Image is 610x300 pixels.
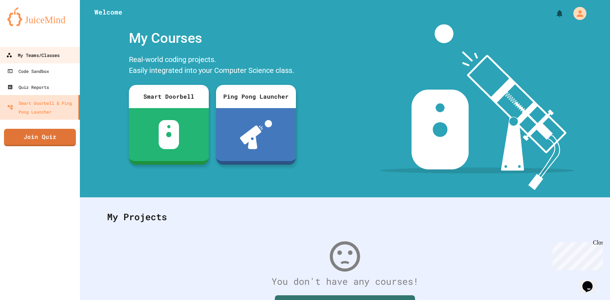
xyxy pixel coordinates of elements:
div: Quiz Reports [7,83,49,91]
div: Smart Doorbell [129,85,209,108]
a: Join Quiz [4,129,76,146]
iframe: chat widget [579,271,603,293]
div: Ping Pong Launcher [216,85,296,108]
div: Chat with us now!Close [3,3,50,46]
img: logo-orange.svg [7,7,73,26]
div: My Teams/Classes [6,51,60,60]
div: My Courses [125,24,300,52]
img: ppl-with-ball.png [240,120,272,149]
div: Code Sandbox [7,67,49,75]
div: Smart Doorbell & Ping Pong Launcher [7,99,76,116]
div: My Account [566,5,588,22]
img: sdb-white.svg [159,120,179,149]
div: Real-world coding projects. Easily integrated into your Computer Science class. [125,52,300,79]
div: You don't have any courses! [100,275,590,288]
div: My Notifications [542,7,566,20]
iframe: chat widget [550,239,603,270]
div: My Projects [100,203,590,231]
img: banner-image-my-projects.png [380,24,575,190]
